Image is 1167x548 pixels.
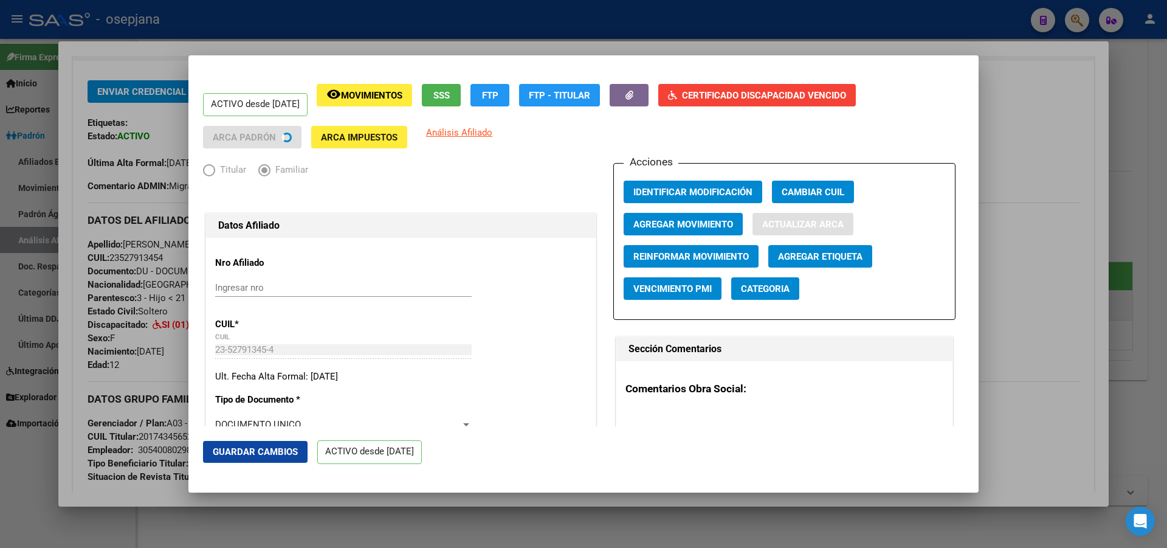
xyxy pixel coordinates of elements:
span: ARCA Padrón [213,132,276,143]
span: Cambiar CUIL [782,187,844,198]
button: Movimientos [317,84,412,106]
h1: Datos Afiliado [218,218,583,233]
span: Familiar [270,163,308,177]
div: Open Intercom Messenger [1126,507,1155,536]
p: Tipo de Documento * [215,393,326,407]
button: SSS [422,84,461,106]
span: Certificado Discapacidad Vencido [682,90,846,101]
p: ACTIVO desde [DATE] [203,93,308,117]
button: Agregar Etiqueta [768,245,872,268]
div: Ult. Fecha Alta Formal: [DATE] [215,370,587,384]
span: Agregar Etiqueta [778,251,862,262]
button: Cambiar CUIL [772,181,854,203]
span: Vencimiento PMI [633,283,712,294]
span: SSS [433,90,450,101]
span: Identificar Modificación [633,187,752,198]
span: Guardar Cambios [213,446,298,457]
h3: Acciones [624,154,678,170]
button: ARCA Impuestos [311,126,407,148]
button: ARCA Padrón [203,126,301,148]
span: Reinformar Movimiento [633,251,749,262]
span: Análisis Afiliado [426,127,492,138]
span: Movimientos [341,90,402,101]
button: Actualizar ARCA [752,213,853,235]
p: Nro Afiliado [215,256,326,270]
span: FTP [482,90,498,101]
span: Actualizar ARCA [762,219,844,230]
button: Certificado Discapacidad Vencido [658,84,856,106]
p: ACTIVO desde [DATE] [317,440,422,464]
p: CUIL [215,317,326,331]
mat-icon: remove_red_eye [326,87,341,102]
h1: Sección Comentarios [628,342,940,356]
span: Categoria [741,283,790,294]
button: Categoria [731,277,799,300]
button: Agregar Movimiento [624,213,743,235]
span: FTP - Titular [529,90,590,101]
span: DOCUMENTO UNICO [215,419,301,430]
span: Titular [215,163,246,177]
button: FTP [470,84,509,106]
button: FTP - Titular [519,84,600,106]
h3: Comentarios Obra Social: [625,381,943,397]
button: Reinformar Movimiento [624,245,759,268]
span: Agregar Movimiento [633,219,733,230]
button: Guardar Cambios [203,441,308,463]
button: Vencimiento PMI [624,277,721,300]
span: ARCA Impuestos [321,132,398,143]
mat-radio-group: Elija una opción [203,167,320,178]
button: Identificar Modificación [624,181,762,203]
